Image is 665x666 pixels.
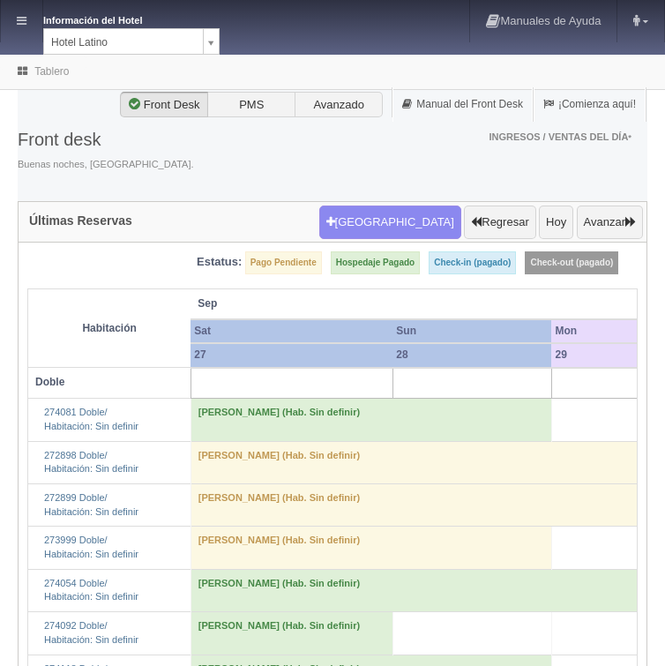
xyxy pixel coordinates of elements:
[245,251,322,274] label: Pago Pendiente
[392,87,533,122] a: Manual del Front Desk
[207,92,295,118] label: PMS
[44,407,138,431] a: 274081 Doble/Habitación: Sin definir
[197,254,242,271] label: Estatus:
[392,319,551,343] th: Sun
[44,492,138,517] a: 272899 Doble/Habitación: Sin definir
[489,131,631,142] span: Ingresos / Ventas del día
[29,214,132,228] h4: Últimas Reservas
[120,92,208,118] label: Front Desk
[331,251,420,274] label: Hospedaje Pagado
[191,319,392,343] th: Sat
[35,376,64,388] b: Doble
[191,399,551,441] td: [PERSON_NAME] (Hab. Sin definir)
[191,343,392,367] th: 27
[539,206,573,239] button: Hoy
[191,527,551,569] td: [PERSON_NAME] (Hab. Sin definir)
[43,28,220,55] a: Hotel Latino
[392,343,551,367] th: 28
[464,206,535,239] button: Regresar
[18,158,194,172] span: Buenas noches, [GEOGRAPHIC_DATA].
[82,322,136,334] strong: Habitación
[319,206,461,239] button: [GEOGRAPHIC_DATA]
[295,92,383,118] label: Avanzado
[44,535,138,559] a: 273999 Doble/Habitación: Sin definir
[44,620,138,645] a: 274092 Doble/Habitación: Sin definir
[43,9,184,28] dt: Información del Hotel
[51,29,196,56] span: Hotel Latino
[44,450,138,475] a: 272898 Doble/Habitación: Sin definir
[429,251,516,274] label: Check-in (pagado)
[534,87,646,122] a: ¡Comienza aquí!
[44,578,138,602] a: 274054 Doble/Habitación: Sin definir
[198,296,544,311] span: Sep
[577,206,643,239] button: Avanzar
[34,65,69,78] a: Tablero
[18,130,194,149] h3: Front desk
[191,612,392,655] td: [PERSON_NAME] (Hab. Sin definir)
[525,251,618,274] label: Check-out (pagado)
